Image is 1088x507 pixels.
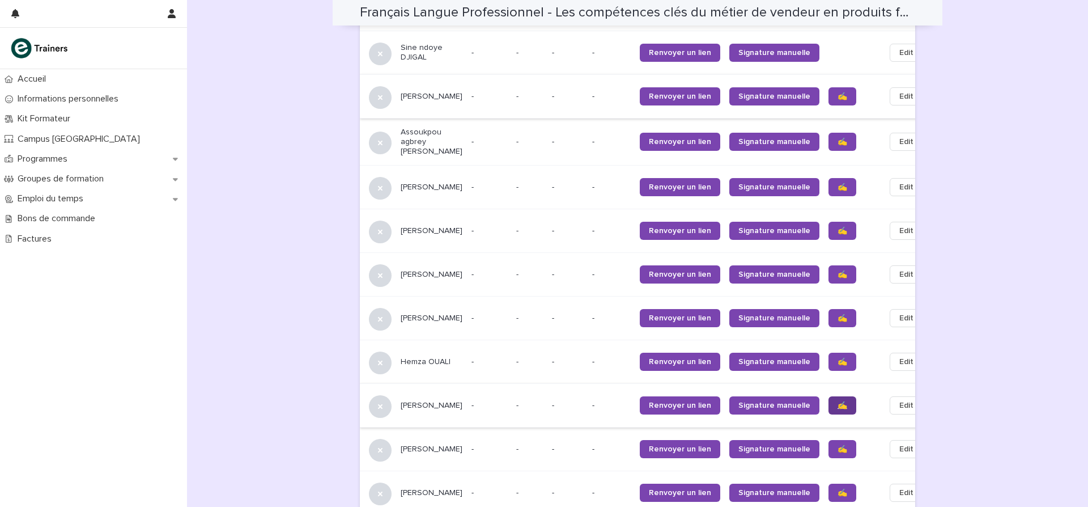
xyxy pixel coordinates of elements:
span: Edit [899,181,913,193]
p: Informations personnelles [13,94,127,104]
span: Signature manuelle [738,227,810,235]
span: ✍️ [838,92,847,100]
a: Renvoyer un lien [640,44,720,62]
p: - [516,268,521,280]
a: Renvoyer un lien [640,396,720,415]
a: Renvoyer un lien [640,133,720,151]
p: - [552,401,583,411]
span: ✍️ [838,227,847,235]
button: Edit [890,178,923,196]
button: Edit [890,44,923,62]
a: ✍️ [828,222,856,240]
a: Signature manuelle [729,133,819,151]
tr: [PERSON_NAME]--- --Renvoyer un lienSignature manuelle✍️Edit [360,209,941,253]
p: Hemza OUALI [401,357,462,367]
p: Factures [13,234,61,244]
a: Signature manuelle [729,484,819,502]
span: Edit [899,136,913,147]
p: - [552,48,583,58]
p: - [516,486,521,498]
p: - [592,357,631,367]
p: - [592,226,631,236]
a: Signature manuelle [729,353,819,371]
a: Renvoyer un lien [640,440,720,458]
span: Edit [899,443,913,455]
p: - [552,92,583,102]
p: Groupes de formation [13,174,113,184]
p: - [471,92,507,102]
p: - [592,270,631,280]
p: Kit Formateur [13,113,79,124]
a: Signature manuelle [729,178,819,196]
p: - [516,46,521,58]
span: Edit [899,47,913,58]
span: Signature manuelle [738,49,810,57]
tr: Assoukpou agbrey [PERSON_NAME]--- --Renvoyer un lienSignature manuelle✍️Edit [360,119,941,166]
p: - [552,357,583,367]
span: Edit [899,91,913,102]
p: [PERSON_NAME] [401,270,462,280]
tr: [PERSON_NAME]--- --Renvoyer un lienSignature manuelle✍️Edit [360,297,941,340]
a: Signature manuelle [729,396,819,415]
span: Edit [899,269,913,280]
a: ✍️ [828,133,856,151]
span: Signature manuelle [738,271,810,278]
p: - [516,311,521,323]
p: Accueil [13,74,55,84]
p: - [592,488,631,498]
a: ✍️ [828,484,856,502]
span: Renvoyer un lien [649,402,711,409]
p: - [471,226,507,236]
a: Signature manuelle [729,87,819,105]
p: - [552,314,583,323]
p: - [592,445,631,454]
tr: Sine ndoye DJIGAL--- --Renvoyer un lienSignature manuelleEdit [360,31,941,75]
p: - [516,135,521,147]
img: K0CqGN7SDeD6s4JG8KQk [9,37,71,60]
button: Edit [890,265,923,284]
p: - [592,48,631,58]
span: Renvoyer un lien [649,49,711,57]
p: - [516,399,521,411]
a: Signature manuelle [729,309,819,327]
span: Edit [899,225,913,236]
span: Renvoyer un lien [649,445,711,453]
p: - [516,442,521,454]
span: Renvoyer un lien [649,227,711,235]
a: ✍️ [828,265,856,284]
span: ✍️ [838,314,847,322]
p: - [592,314,631,323]
p: - [471,183,507,192]
p: - [516,224,521,236]
a: Renvoyer un lien [640,353,720,371]
a: Signature manuelle [729,44,819,62]
button: Edit [890,440,923,458]
tr: Hemza OUALI--- --Renvoyer un lienSignature manuelle✍️Edit [360,340,941,384]
a: Renvoyer un lien [640,309,720,327]
a: ✍️ [828,396,856,415]
button: Edit [890,87,923,105]
p: Assoukpou agbrey [PERSON_NAME] [401,128,462,156]
tr: [PERSON_NAME]--- --Renvoyer un lienSignature manuelle✍️Edit [360,75,941,119]
span: Signature manuelle [738,489,810,497]
p: Sine ndoye DJIGAL [401,43,462,62]
span: ✍️ [838,358,847,366]
a: ✍️ [828,440,856,458]
span: Edit [899,356,913,367]
span: Signature manuelle [738,183,810,191]
span: Signature manuelle [738,138,810,146]
a: ✍️ [828,87,856,105]
p: - [471,357,507,367]
p: - [592,137,631,147]
span: Edit [899,312,913,324]
p: [PERSON_NAME] [401,314,462,323]
span: ✍️ [838,445,847,453]
h2: Français Langue Professionnel - Les compétences clés du métier de vendeur en produits frais [360,5,911,21]
p: - [471,270,507,280]
span: Renvoyer un lien [649,138,711,146]
span: Renvoyer un lien [649,92,711,100]
a: Renvoyer un lien [640,484,720,502]
span: Signature manuelle [738,445,810,453]
p: - [471,137,507,147]
a: Renvoyer un lien [640,87,720,105]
